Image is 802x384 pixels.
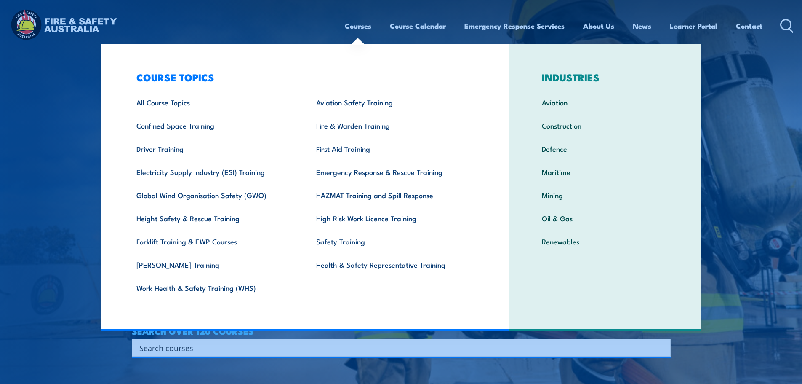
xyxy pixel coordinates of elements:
[132,326,671,336] h4: SEARCH OVER 120 COURSES
[303,207,483,230] a: High Risk Work Licence Training
[303,183,483,207] a: HAZMAT Training and Spill Response
[633,15,651,37] a: News
[529,137,682,160] a: Defence
[123,183,303,207] a: Global Wind Organisation Safety (GWO)
[303,91,483,114] a: Aviation Safety Training
[303,114,483,137] a: Fire & Warden Training
[123,253,303,276] a: [PERSON_NAME] Training
[529,114,682,137] a: Construction
[123,91,303,114] a: All Course Topics
[139,341,652,354] input: Search input
[123,230,303,253] a: Forklift Training & EWP Courses
[656,342,668,354] button: Search magnifier button
[303,137,483,160] a: First Aid Training
[123,207,303,230] a: Height Safety & Rescue Training
[303,160,483,183] a: Emergency Response & Rescue Training
[529,160,682,183] a: Maritime
[303,253,483,276] a: Health & Safety Representative Training
[529,91,682,114] a: Aviation
[123,114,303,137] a: Confined Space Training
[303,230,483,253] a: Safety Training
[529,183,682,207] a: Mining
[141,342,654,354] form: Search form
[345,15,371,37] a: Courses
[464,15,565,37] a: Emergency Response Services
[529,71,682,83] h3: INDUSTRIES
[123,160,303,183] a: Electricity Supply Industry (ESI) Training
[736,15,762,37] a: Contact
[390,15,446,37] a: Course Calendar
[583,15,614,37] a: About Us
[123,276,303,299] a: Work Health & Safety Training (WHS)
[670,15,717,37] a: Learner Portal
[529,207,682,230] a: Oil & Gas
[529,230,682,253] a: Renewables
[123,71,483,83] h3: COURSE TOPICS
[123,137,303,160] a: Driver Training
